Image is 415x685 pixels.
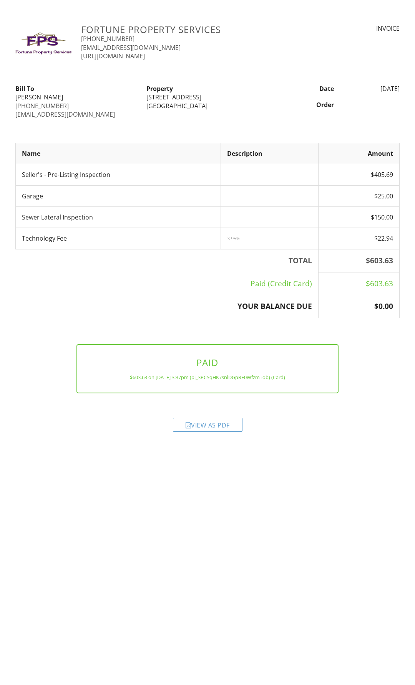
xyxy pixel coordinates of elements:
div: [GEOGRAPHIC_DATA] [146,102,268,110]
div: [STREET_ADDRESS] [146,93,268,101]
h3: Fortune Property Services [81,24,301,35]
td: $22.94 [318,228,399,249]
strong: Property [146,84,173,93]
a: View as PDF [173,423,242,431]
a: [EMAIL_ADDRESS][DOMAIN_NAME] [15,110,115,119]
div: Order [273,101,339,109]
td: $150.00 [318,206,399,228]
a: [PHONE_NUMBER] [81,35,134,43]
div: [DATE] [339,84,404,93]
div: 3.95% [227,235,312,241]
img: 2022_Logo_with_Text_Jpeg_.jpg [15,24,72,56]
div: [PERSON_NAME] [15,93,137,101]
th: $603.63 [318,249,399,272]
a: [URL][DOMAIN_NAME] [81,52,145,60]
th: TOTAL [16,249,319,272]
a: [EMAIL_ADDRESS][DOMAIN_NAME] [81,43,181,52]
th: Description [221,143,319,164]
h3: PAID [90,357,326,368]
th: Name [16,143,221,164]
div: View as PDF [173,418,242,432]
strong: Bill To [15,84,34,93]
th: YOUR BALANCE DUE [16,295,319,318]
td: $25.00 [318,185,399,206]
div: INVOICE [310,24,400,33]
th: Amount [318,143,399,164]
span: Sewer Lateral Inspection [22,213,93,221]
td: $603.63 [318,272,399,295]
td: Technology Fee [16,228,221,249]
div: $603.63 on [DATE] 3:37pm (pi_3PCSqHK7snlDGpRF0WfzmTob) (Card) [90,374,326,380]
th: $0.00 [318,295,399,318]
div: Date [273,84,339,93]
td: Paid (Credit Card) [16,272,319,295]
td: $405.69 [318,164,399,185]
a: [PHONE_NUMBER] [15,102,69,110]
span: Seller's - Pre-Listing Inspection [22,170,110,179]
span: Garage [22,192,43,200]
